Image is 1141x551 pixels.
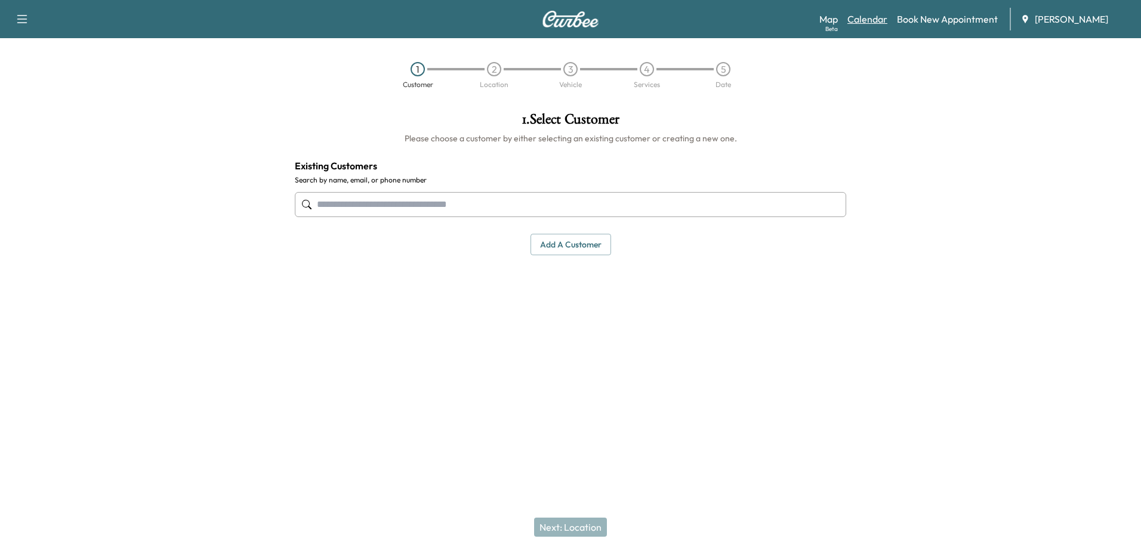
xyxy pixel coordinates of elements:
div: Date [716,81,731,88]
img: Curbee Logo [542,11,599,27]
div: Services [634,81,660,88]
span: [PERSON_NAME] [1035,12,1108,26]
div: 4 [640,62,654,76]
div: Vehicle [559,81,582,88]
div: 5 [716,62,730,76]
div: Beta [825,24,838,33]
div: 1 [411,62,425,76]
div: Location [480,81,508,88]
a: MapBeta [819,12,838,26]
a: Calendar [847,12,887,26]
h4: Existing Customers [295,159,846,173]
button: Add a customer [531,234,611,256]
div: 3 [563,62,578,76]
a: Book New Appointment [897,12,998,26]
div: 2 [487,62,501,76]
h1: 1 . Select Customer [295,112,846,132]
div: Customer [403,81,433,88]
h6: Please choose a customer by either selecting an existing customer or creating a new one. [295,132,846,144]
label: Search by name, email, or phone number [295,175,846,185]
